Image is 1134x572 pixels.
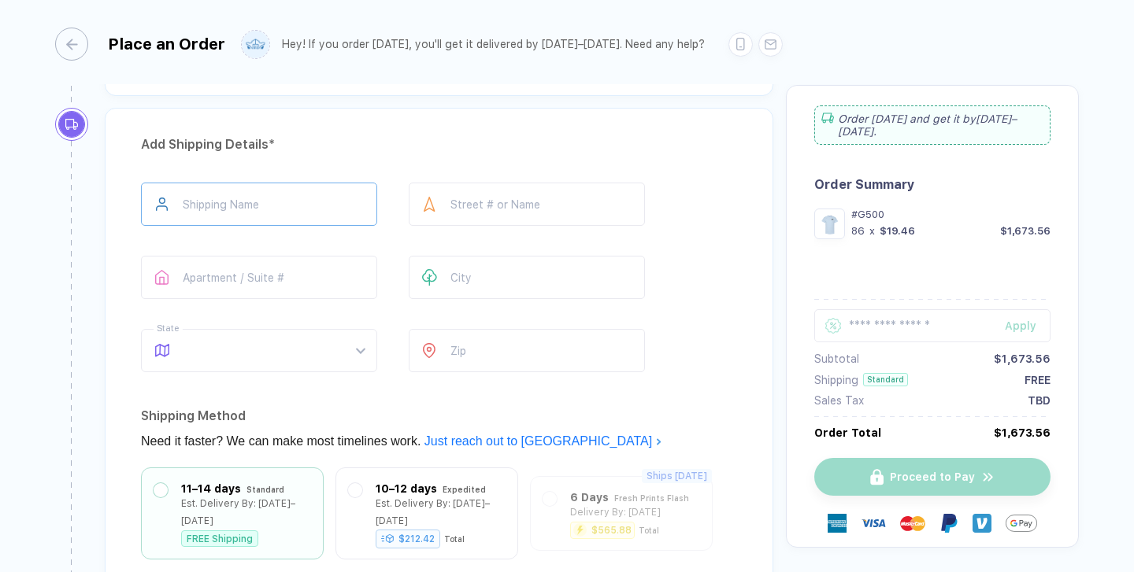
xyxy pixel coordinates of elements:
[900,511,925,536] img: master-card
[154,480,311,547] div: 11–14 days StandardEst. Delivery By: [DATE]–[DATE]FREE Shipping
[444,534,465,544] div: Total
[851,225,865,237] div: 86
[1000,225,1051,237] div: $1,673.56
[246,481,284,498] div: Standard
[141,429,737,454] div: Need it faster? We can make most timelines work.
[814,352,859,365] div: Subtotal
[443,481,486,498] div: Expedited
[828,514,847,533] img: express
[181,495,311,530] div: Est. Delivery By: [DATE]–[DATE]
[994,426,1051,439] div: $1,673.56
[814,105,1051,145] div: Order [DATE] and get it by [DATE]–[DATE] .
[181,480,241,497] div: 11–14 days
[108,35,225,54] div: Place an Order
[141,132,737,157] div: Add Shipping Details
[1025,374,1051,386] div: FREE
[376,495,506,530] div: Est. Delivery By: [DATE]–[DATE]
[1005,319,1051,332] div: Apply
[863,373,908,386] div: Standard
[814,394,864,407] div: Sales Tax
[282,38,705,51] div: Hey! If you order [DATE], you'll get it delivered by [DATE]–[DATE]. Need any help?
[939,514,958,533] img: Paypal
[851,209,1051,220] div: #G500
[814,374,858,386] div: Shipping
[985,309,1051,342] button: Apply
[861,511,886,536] img: visa
[818,212,841,235] img: 927a6f5c-a1d4-414f-8265-8460643dfe62_nt_front_1755886405235.jpg
[814,426,881,439] div: Order Total
[994,352,1051,365] div: $1,673.56
[973,514,991,533] img: Venmo
[181,530,258,547] div: FREE Shipping
[348,480,506,547] div: 10–12 days ExpeditedEst. Delivery By: [DATE]–[DATE]$212.42Total
[868,225,876,237] div: x
[424,434,662,448] a: Just reach out to [GEOGRAPHIC_DATA]
[376,530,440,548] div: $212.42
[814,177,1051,192] div: Order Summary
[141,404,737,429] div: Shipping Method
[880,225,915,237] div: $19.46
[1006,507,1037,539] img: GPay
[376,480,437,497] div: 10–12 days
[1028,394,1051,407] div: TBD
[242,31,269,58] img: user profile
